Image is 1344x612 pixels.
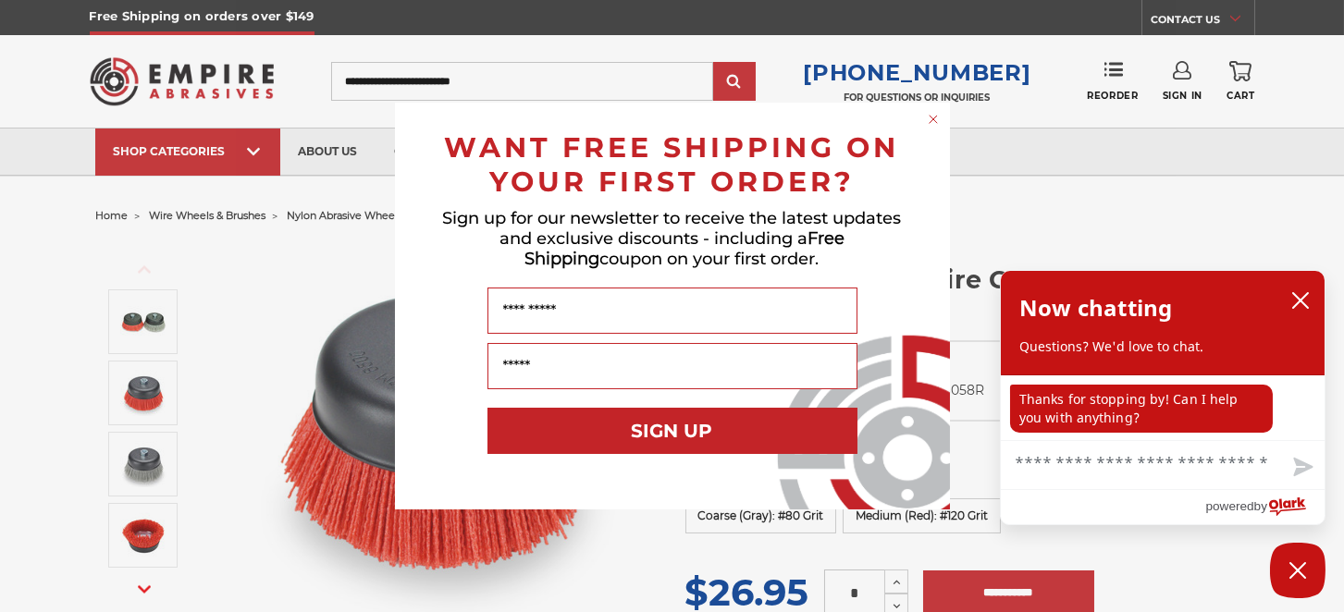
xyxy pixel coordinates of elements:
button: Close dialog [924,110,943,129]
div: olark chatbox [1000,270,1326,525]
h2: Now chatting [1019,289,1172,326]
button: Send message [1278,447,1325,489]
p: Questions? We'd love to chat. [1019,337,1306,356]
span: Sign up for our newsletter to receive the latest updates and exclusive discounts - including a co... [443,208,902,269]
div: chat [1001,375,1325,440]
button: close chatbox [1286,287,1315,314]
button: Close Chatbox [1270,543,1326,598]
span: Free Shipping [525,228,845,269]
p: Thanks for stopping by! Can I help you with anything? [1010,385,1273,433]
button: SIGN UP [487,408,857,454]
a: Powered by Olark [1205,490,1325,524]
span: powered [1205,495,1253,518]
span: WANT FREE SHIPPING ON YOUR FIRST ORDER? [445,130,900,199]
span: by [1254,495,1267,518]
